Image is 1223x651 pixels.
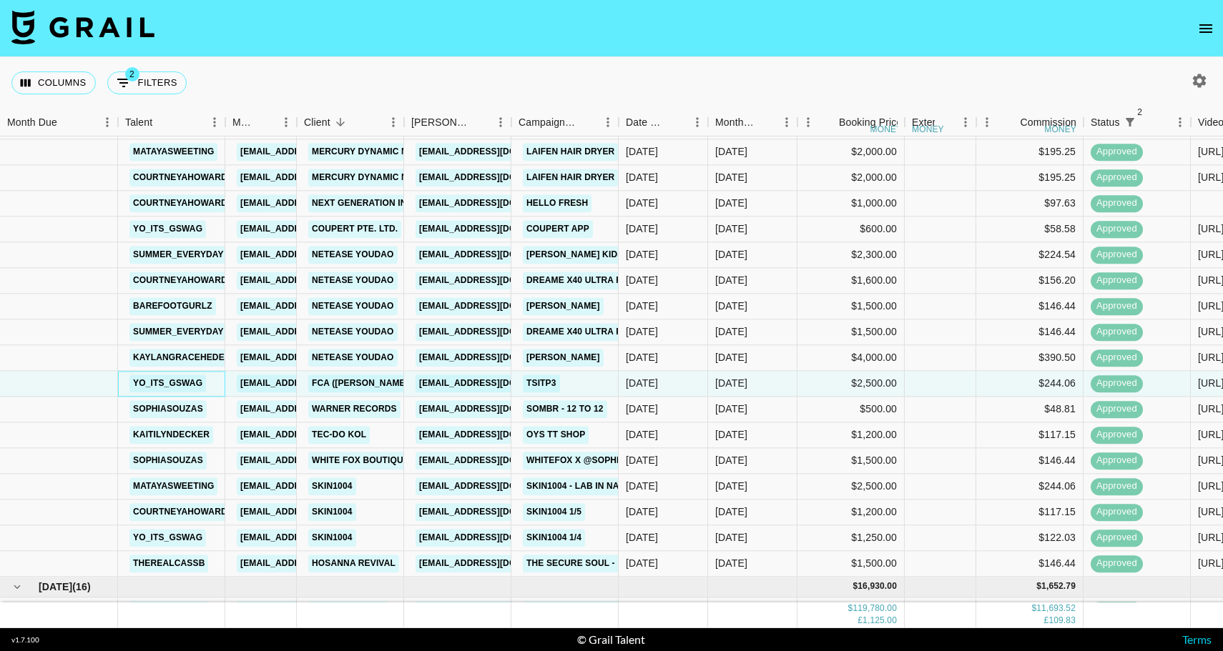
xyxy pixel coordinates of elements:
div: $4,000.00 [797,345,905,371]
a: [EMAIL_ADDRESS][DOMAIN_NAME] [237,349,397,367]
div: Jul '25 [715,505,747,520]
button: Sort [330,112,350,132]
div: Jul '25 [715,299,747,314]
a: [EMAIL_ADDRESS][DOMAIN_NAME] [237,194,397,212]
div: [PERSON_NAME] [411,109,470,136]
button: Menu [797,111,819,133]
span: approved [1091,326,1143,339]
a: [EMAIL_ADDRESS][DOMAIN_NAME] [416,349,576,367]
a: TSITP3 [523,374,560,392]
div: Jul '25 [715,454,747,468]
span: 2 [1133,105,1147,119]
div: Month Due [708,109,797,136]
div: 5/29/2025 [626,248,658,262]
div: $ [853,581,858,593]
span: [DATE] [39,580,72,594]
button: Menu [97,111,118,133]
div: $195.25 [976,165,1084,191]
a: Dreame x40 Ultra Robot Vacuum [523,272,691,289]
button: Menu [383,111,404,133]
div: $2,000.00 [797,165,905,191]
div: Month Due [715,109,756,136]
div: Booker [404,109,511,136]
div: $ [1036,581,1041,593]
div: Jul '25 [715,248,747,262]
button: Sort [57,112,77,132]
div: Date Created [619,109,708,136]
div: Status [1091,109,1120,136]
div: $390.50 [976,345,1084,371]
div: $1,200.00 [797,422,905,448]
a: Songfluencer [308,601,388,619]
div: Campaign (Type) [519,109,577,136]
a: [PERSON_NAME] [523,297,604,315]
div: 7/24/2025 [626,531,658,545]
div: $97.63 [976,191,1084,217]
a: [EMAIL_ADDRESS][DOMAIN_NAME] [416,323,576,341]
div: 6/7/2025 [626,197,658,211]
a: SKIN1004 [308,503,356,521]
a: [EMAIL_ADDRESS][DOMAIN_NAME] [416,601,576,619]
span: ( 16 ) [72,580,91,594]
div: Jul '25 [715,377,747,391]
span: approved [1091,352,1143,365]
a: NetEase YouDao [308,272,398,289]
div: $156.20 [976,268,1084,294]
a: Skin1004 1/4 [523,529,585,547]
div: v 1.7.100 [11,635,39,645]
div: Manager [225,109,297,136]
div: 1,125.00 [863,615,897,627]
a: Hello Fresh [523,194,591,212]
div: 6/10/2025 [626,454,658,468]
a: [EMAIL_ADDRESS][DOMAIN_NAME] [237,452,397,469]
a: [EMAIL_ADDRESS][DOMAIN_NAME] [416,503,576,521]
div: 5/28/2025 [626,325,658,339]
a: [EMAIL_ADDRESS][DOMAIN_NAME] [416,452,576,469]
a: [EMAIL_ADDRESS][DOMAIN_NAME] [416,374,576,392]
a: NetEase YouDao [308,246,398,264]
div: $122.03 [976,525,1084,551]
div: Talent [118,109,225,136]
div: money [870,125,903,134]
a: kaylangracehedenskog [129,349,260,367]
a: SKIN1004 [308,529,356,547]
button: Sort [470,112,490,132]
div: 5/28/2025 [626,479,658,494]
div: 6/18/2025 [626,557,658,571]
a: FCA ([PERSON_NAME] & Associates) [308,374,482,392]
div: money [1044,125,1076,134]
button: Sort [1000,112,1020,132]
span: approved [1091,403,1143,417]
a: [EMAIL_ADDRESS][DOMAIN_NAME] [416,529,576,547]
div: $1,500.00 [797,294,905,319]
a: OYS TT SHOP [523,426,589,444]
div: Jul '25 [715,222,747,237]
div: 109.83 [1048,615,1076,627]
div: $ [848,603,853,615]
div: Campaign (Type) [511,109,619,136]
button: Sort [577,112,597,132]
span: approved [1091,146,1143,159]
a: [EMAIL_ADDRESS][DOMAIN_NAME] [416,194,576,212]
a: yo_its_gswag [129,220,206,238]
a: [EMAIL_ADDRESS][DOMAIN_NAME] [416,246,576,264]
div: 11,693.52 [1036,603,1076,615]
div: $117.15 [976,500,1084,525]
a: sombr - 12 to 12 [523,400,607,418]
span: approved [1091,480,1143,494]
div: Manager [232,109,255,136]
a: The Secure Soul - Book Launch [523,555,687,572]
div: $1,500.00 [797,551,905,577]
button: Menu [976,111,998,133]
button: Menu [275,111,297,133]
div: 7/24/2025 [626,505,658,520]
a: Laifen Hair Dryer [523,169,618,187]
div: Jul '25 [715,274,747,288]
div: Jul '25 [715,171,747,185]
div: Date Created [626,109,667,136]
a: Mercury Dynamic Network Media Ltd. [308,143,501,161]
div: $48.81 [976,397,1084,422]
div: $146.44 [976,551,1084,577]
a: [EMAIL_ADDRESS][DOMAIN_NAME] [416,400,576,418]
span: approved [1091,300,1143,314]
